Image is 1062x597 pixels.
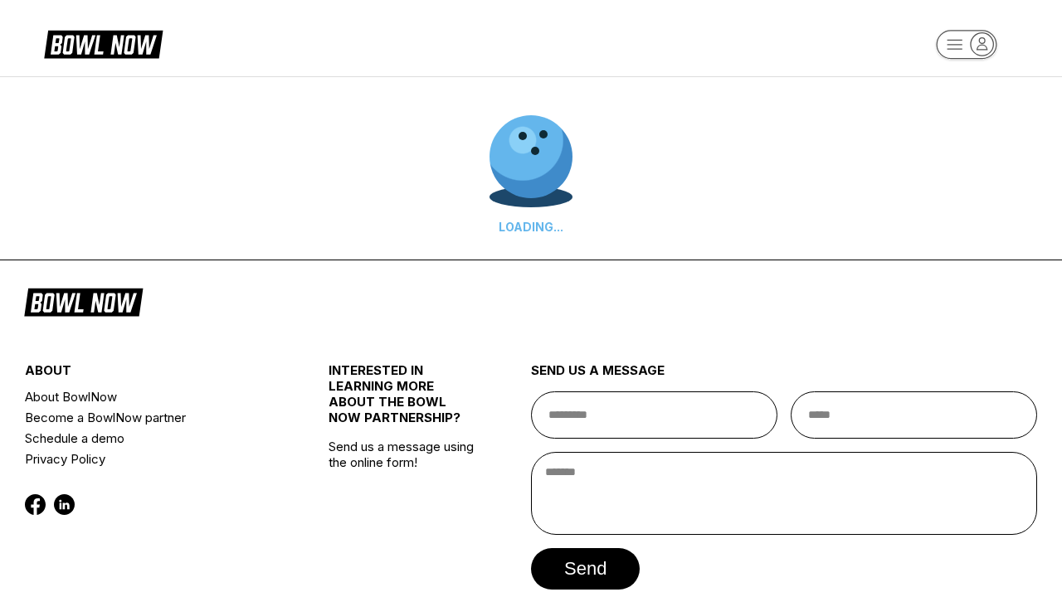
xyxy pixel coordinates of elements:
[25,386,278,407] a: About BowlNow
[25,449,278,469] a: Privacy Policy
[490,220,572,234] div: LOADING...
[329,362,480,439] div: INTERESTED IN LEARNING MORE ABOUT THE BOWL NOW PARTNERSHIP?
[25,362,278,386] div: about
[25,428,278,449] a: Schedule a demo
[531,548,640,590] button: send
[25,407,278,428] a: Become a BowlNow partner
[531,362,1037,391] div: send us a message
